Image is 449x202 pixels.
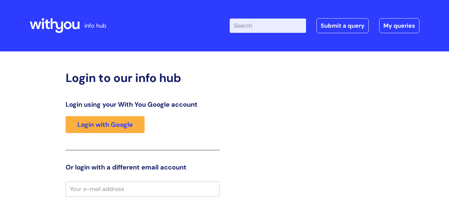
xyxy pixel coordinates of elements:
[230,19,306,33] input: Search
[66,71,220,85] h2: Login to our info hub
[66,101,220,108] h3: Login using your With You Google account
[66,182,220,196] input: Your e-mail address
[316,18,369,33] a: Submit a query
[66,116,145,133] a: Login with Google
[84,20,106,31] p: info hub
[66,163,220,171] h3: Or login with a different email account
[379,18,419,33] a: My queries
